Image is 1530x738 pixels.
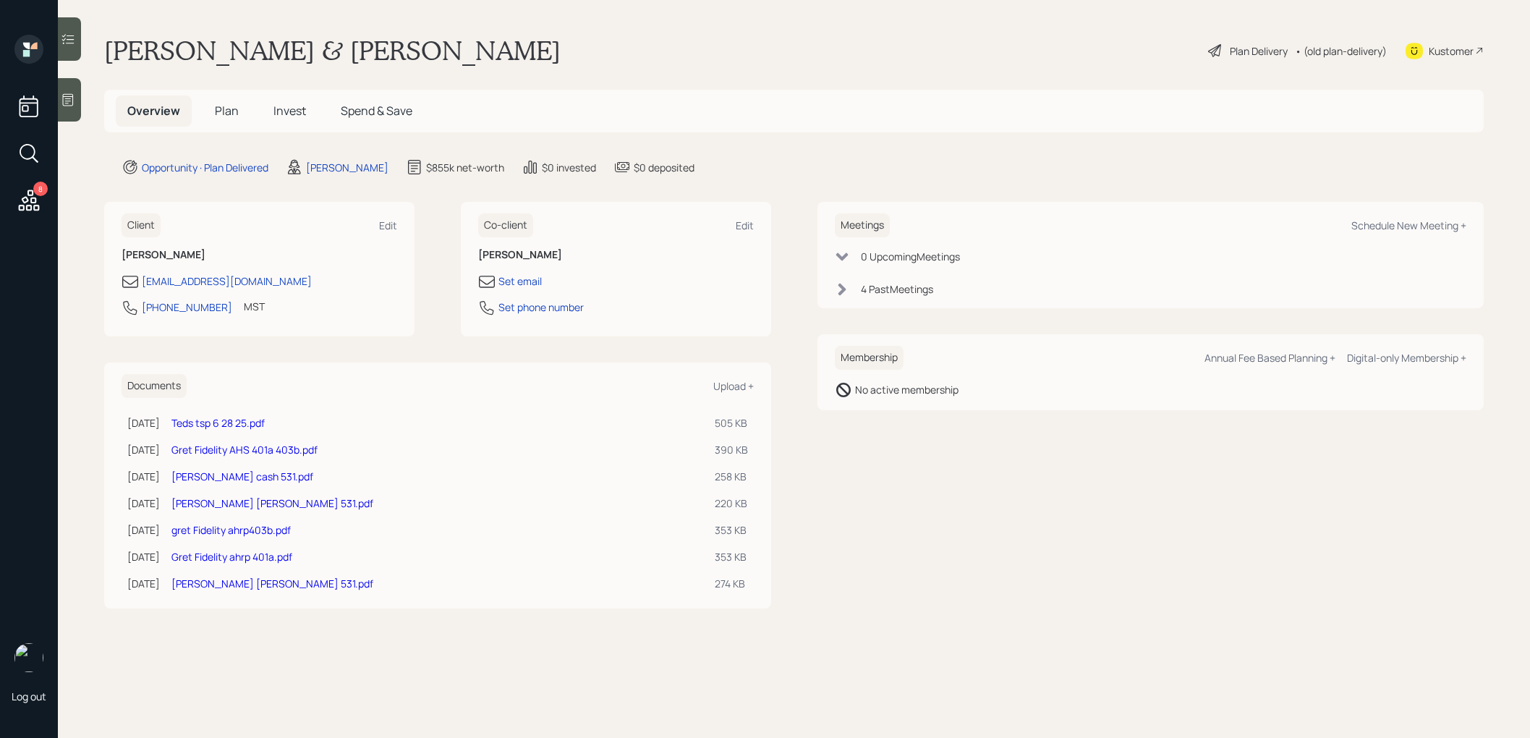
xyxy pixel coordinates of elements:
[306,160,388,175] div: [PERSON_NAME]
[142,273,312,289] div: [EMAIL_ADDRESS][DOMAIN_NAME]
[861,249,960,264] div: 0 Upcoming Meeting s
[713,379,754,393] div: Upload +
[127,442,160,457] div: [DATE]
[127,415,160,430] div: [DATE]
[171,416,265,430] a: Teds tsp 6 28 25.pdf
[498,273,542,289] div: Set email
[127,496,160,511] div: [DATE]
[855,382,959,397] div: No active membership
[122,213,161,237] h6: Client
[341,103,412,119] span: Spend & Save
[14,643,43,672] img: treva-nostdahl-headshot.png
[478,213,533,237] h6: Co-client
[171,470,313,483] a: [PERSON_NAME] cash 531.pdf
[1429,43,1474,59] div: Kustomer
[736,219,754,232] div: Edit
[127,469,160,484] div: [DATE]
[1295,43,1387,59] div: • (old plan-delivery)
[715,415,748,430] div: 505 KB
[142,160,268,175] div: Opportunity · Plan Delivered
[478,249,754,261] h6: [PERSON_NAME]
[715,442,748,457] div: 390 KB
[715,496,748,511] div: 220 KB
[171,496,373,510] a: [PERSON_NAME] [PERSON_NAME] 531.pdf
[835,346,904,370] h6: Membership
[1204,351,1335,365] div: Annual Fee Based Planning +
[171,577,373,590] a: [PERSON_NAME] [PERSON_NAME] 531.pdf
[715,469,748,484] div: 258 KB
[1351,219,1466,232] div: Schedule New Meeting +
[171,550,292,564] a: Gret Fidelity ahrp 401a.pdf
[1347,351,1466,365] div: Digital-only Membership +
[715,576,748,591] div: 274 KB
[861,281,933,297] div: 4 Past Meeting s
[244,299,265,314] div: MST
[634,160,694,175] div: $0 deposited
[273,103,306,119] span: Invest
[715,549,748,564] div: 353 KB
[127,522,160,538] div: [DATE]
[1230,43,1288,59] div: Plan Delivery
[33,182,48,196] div: 8
[171,443,318,457] a: Gret Fidelity AHS 401a 403b.pdf
[127,103,180,119] span: Overview
[215,103,239,119] span: Plan
[498,300,584,315] div: Set phone number
[426,160,504,175] div: $855k net-worth
[122,249,397,261] h6: [PERSON_NAME]
[835,213,890,237] h6: Meetings
[12,690,46,703] div: Log out
[104,35,561,67] h1: [PERSON_NAME] & [PERSON_NAME]
[715,522,748,538] div: 353 KB
[142,300,232,315] div: [PHONE_NUMBER]
[122,374,187,398] h6: Documents
[127,576,160,591] div: [DATE]
[379,219,397,232] div: Edit
[542,160,596,175] div: $0 invested
[171,523,291,537] a: gret Fidelity ahrp403b.pdf
[127,549,160,564] div: [DATE]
